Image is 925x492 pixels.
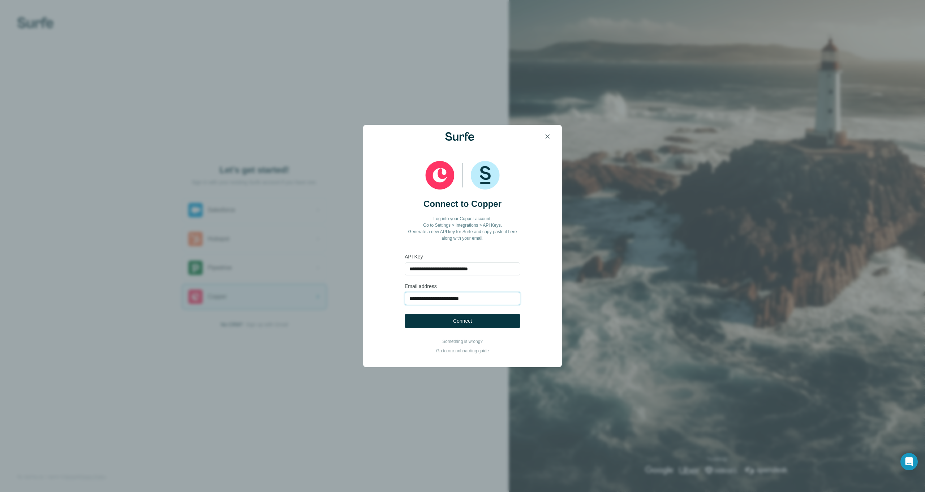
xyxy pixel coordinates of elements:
[405,314,520,328] button: Connect
[423,198,502,210] h2: Connect to Copper
[436,348,489,354] p: Go to our onboarding guide
[405,283,520,290] label: Email address
[405,253,520,260] label: API Key
[425,161,500,190] img: Copper and Surfe logos
[445,132,474,141] img: Surfe Logo
[453,317,472,325] span: Connect
[405,215,520,241] p: Log into your Copper account. Go to Settings > Integrations > API Keys. Generate a new API key fo...
[900,453,918,470] div: Open Intercom Messenger
[436,338,489,345] p: Something is wrong?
